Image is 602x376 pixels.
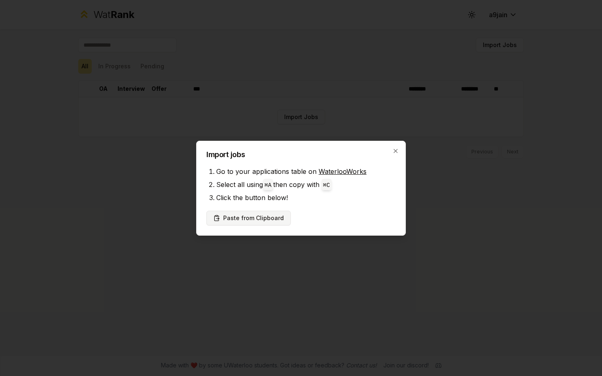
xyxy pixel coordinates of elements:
li: Go to your applications table on [216,165,396,178]
h2: Import jobs [206,151,396,158]
li: Click the button below! [216,191,396,204]
li: Select all using then copy with [216,178,396,191]
code: ⌘ A [265,182,272,189]
a: WaterlooWorks [319,167,367,176]
code: ⌘ C [323,182,330,189]
button: Paste from Clipboard [206,211,291,225]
